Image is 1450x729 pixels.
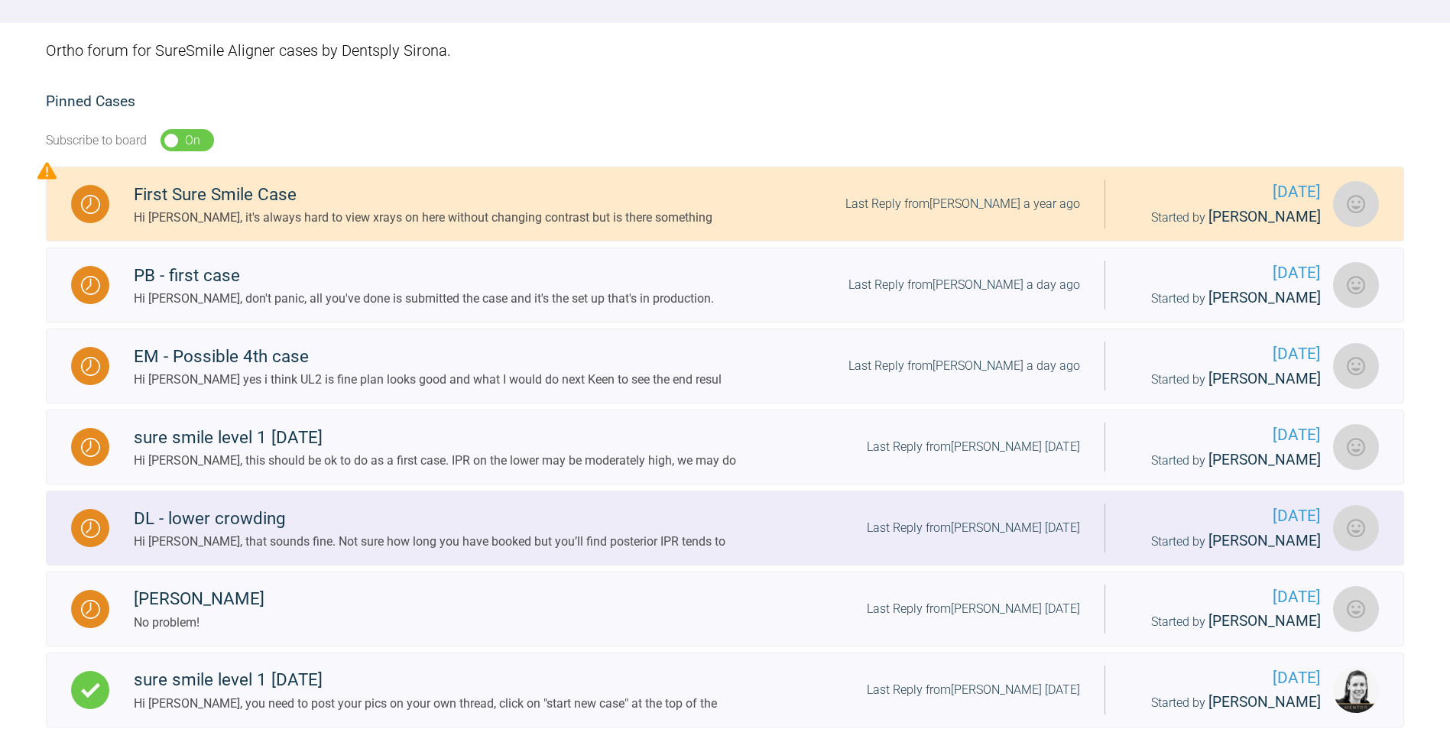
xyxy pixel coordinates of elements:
div: Last Reply from [PERSON_NAME] a year ago [845,194,1080,214]
div: No problem! [134,613,264,633]
div: Last Reply from [PERSON_NAME] a day ago [848,356,1080,376]
img: Waiting [81,438,100,457]
span: [PERSON_NAME] [1208,370,1321,387]
div: Ortho forum for SureSmile Aligner cases by Dentsply Sirona. [46,23,1404,78]
img: Angus MacNeil [1333,586,1379,632]
a: Waitingsure smile level 1 [DATE]Hi [PERSON_NAME], this should be ok to do as a first case. IPR on... [46,410,1404,484]
img: Waiting [81,600,100,619]
span: [DATE] [1130,585,1321,610]
div: Started by [1130,449,1321,472]
div: sure smile level 1 [DATE] [134,666,717,694]
img: Cathryn Sherlock [1333,343,1379,389]
div: Started by [1130,610,1321,633]
span: [DATE] [1130,666,1321,691]
div: Hi [PERSON_NAME], don't panic, all you've done is submitted the case and it's the set up that's i... [134,289,714,309]
div: EM - Possible 4th case [134,343,722,371]
img: Cathryn Sherlock [1333,505,1379,551]
div: Last Reply from [PERSON_NAME] [DATE] [867,518,1080,538]
span: [PERSON_NAME] [1208,289,1321,306]
a: WaitingDL - lower crowdingHi [PERSON_NAME], that sounds fine. Not sure how long you have booked b... [46,491,1404,565]
a: WaitingEM - Possible 4th caseHi [PERSON_NAME] yes i think UL2 is fine plan looks good and what I ... [46,329,1404,403]
div: [PERSON_NAME] [134,585,264,613]
img: Amna Sajad [1333,424,1379,470]
div: Last Reply from [PERSON_NAME] a day ago [848,275,1080,295]
span: [DATE] [1130,342,1321,367]
div: Hi [PERSON_NAME], this should be ok to do as a first case. IPR on the lower may be moderately hig... [134,451,736,471]
span: [DATE] [1130,180,1321,205]
div: PB - first case [134,262,714,290]
span: [PERSON_NAME] [1208,612,1321,630]
img: Waiting [81,357,100,376]
span: [DATE] [1130,423,1321,448]
div: Last Reply from [PERSON_NAME] [DATE] [867,437,1080,457]
h2: Pinned Cases [46,90,1404,114]
div: sure smile level 1 [DATE] [134,424,736,452]
span: [DATE] [1130,261,1321,286]
div: Hi [PERSON_NAME], it's always hard to view xrays on here without changing contrast but is there s... [134,208,712,228]
div: Subscribe to board [46,131,147,151]
div: Started by [1130,287,1321,310]
img: Waiting [81,276,100,295]
img: Waiting [81,519,100,538]
div: On [185,131,200,151]
div: Started by [1130,691,1321,714]
div: Hi [PERSON_NAME], you need to post your pics on your own thread, click on "start new case" at the... [134,694,717,714]
img: Zoe Buontempo [1333,262,1379,308]
div: Started by [1130,206,1321,229]
div: DL - lower crowding [134,505,725,533]
a: WaitingFirst Sure Smile CaseHi [PERSON_NAME], it's always hard to view xrays on here without chan... [46,167,1404,241]
img: Kelly Toft [1333,667,1379,713]
img: Priority [37,161,57,180]
div: Hi [PERSON_NAME], that sounds fine. Not sure how long you have booked but you’ll find posterior I... [134,532,725,552]
div: Started by [1130,368,1321,391]
img: Complete [81,681,100,700]
span: [PERSON_NAME] [1208,693,1321,711]
img: Waiting [81,195,100,214]
img: Jessica Bateman [1333,181,1379,227]
span: [DATE] [1130,504,1321,529]
a: WaitingPB - first caseHi [PERSON_NAME], don't panic, all you've done is submitted the case and it... [46,248,1404,322]
div: Started by [1130,530,1321,553]
span: [PERSON_NAME] [1208,451,1321,468]
div: Hi [PERSON_NAME] yes i think UL2 is fine plan looks good and what I would do next Keen to see the... [134,370,722,390]
a: Completesure smile level 1 [DATE]Hi [PERSON_NAME], you need to post your pics on your own thread,... [46,653,1404,727]
span: [PERSON_NAME] [1208,532,1321,549]
div: Last Reply from [PERSON_NAME] [DATE] [867,599,1080,619]
a: Waiting[PERSON_NAME]No problem!Last Reply from[PERSON_NAME] [DATE][DATE]Started by [PERSON_NAME]A... [46,572,1404,646]
span: [PERSON_NAME] [1208,208,1321,225]
div: Last Reply from [PERSON_NAME] [DATE] [867,680,1080,700]
div: First Sure Smile Case [134,181,712,209]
